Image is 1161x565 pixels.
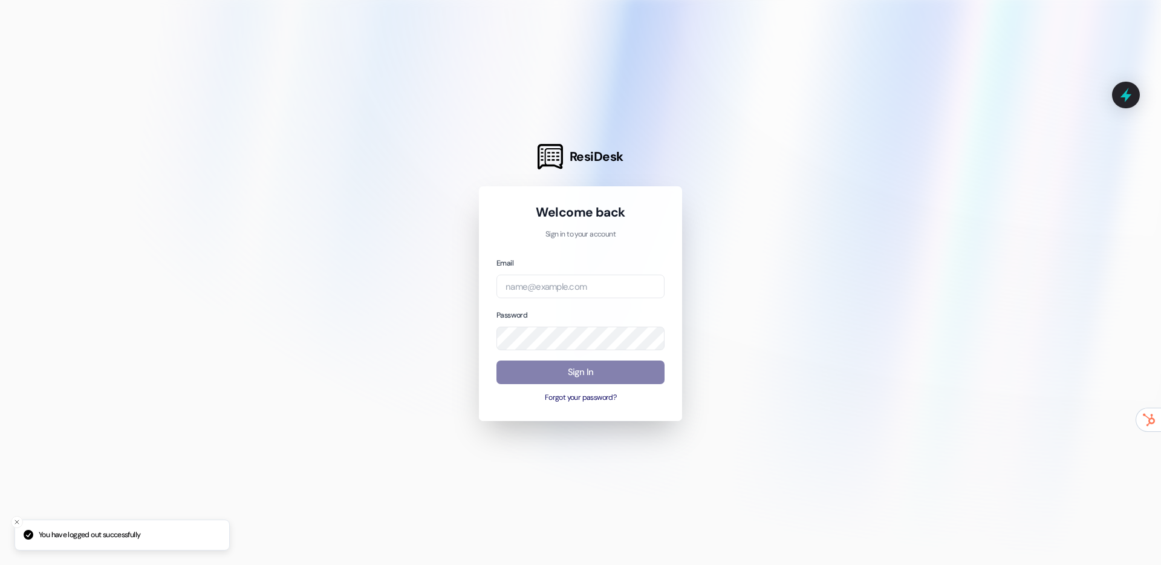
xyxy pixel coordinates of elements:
[39,530,140,541] p: You have logged out successfully
[11,516,23,528] button: Close toast
[496,258,513,268] label: Email
[496,275,665,298] input: name@example.com
[570,148,623,165] span: ResiDesk
[496,361,665,384] button: Sign In
[496,310,527,320] label: Password
[496,229,665,240] p: Sign in to your account
[496,204,665,221] h1: Welcome back
[538,144,563,169] img: ResiDesk Logo
[496,393,665,403] button: Forgot your password?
